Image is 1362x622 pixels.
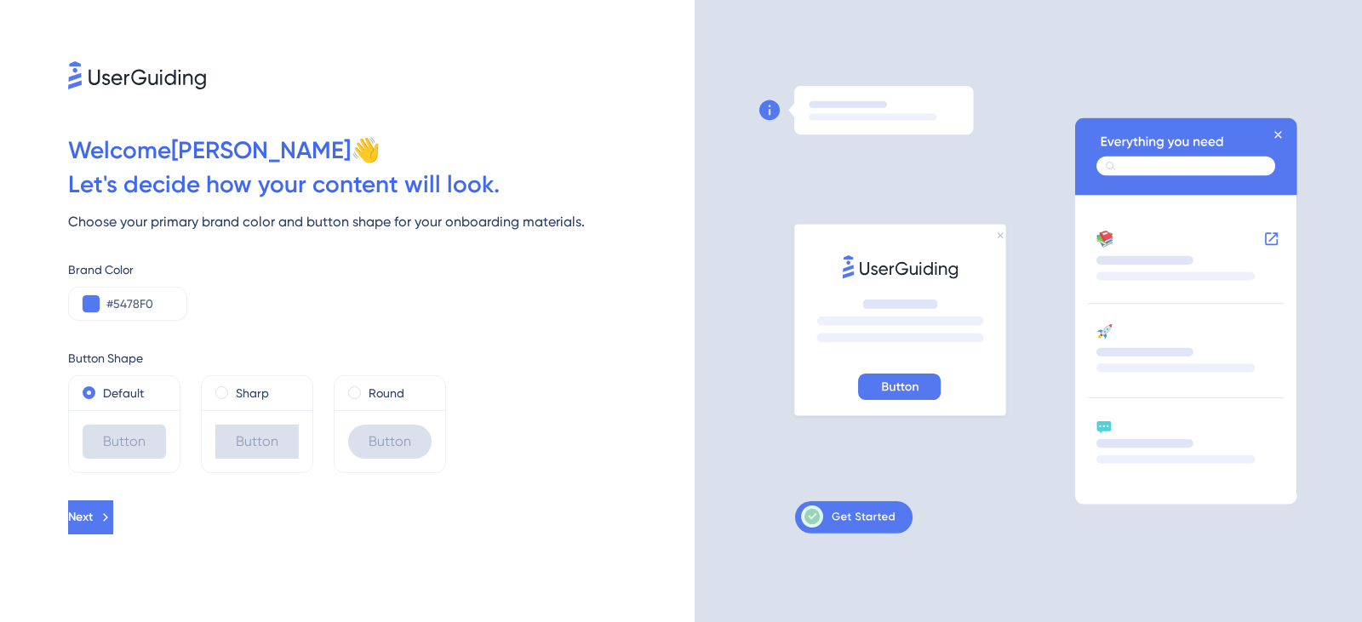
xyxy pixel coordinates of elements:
[68,260,695,280] div: Brand Color
[83,425,166,459] div: Button
[68,500,113,534] button: Next
[236,383,269,403] label: Sharp
[68,134,695,168] div: Welcome [PERSON_NAME] 👋
[68,168,695,202] div: Let ' s decide how your content will look.
[68,507,93,528] span: Next
[68,348,695,368] div: Button Shape
[103,383,144,403] label: Default
[369,383,404,403] label: Round
[215,425,299,459] div: Button
[68,212,695,232] div: Choose your primary brand color and button shape for your onboarding materials.
[348,425,432,459] div: Button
